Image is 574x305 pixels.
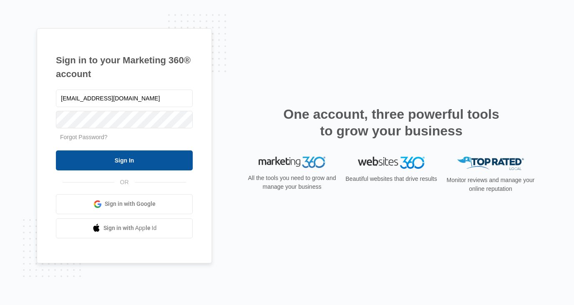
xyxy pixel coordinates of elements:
[56,150,193,170] input: Sign In
[60,134,108,140] a: Forgot Password?
[358,157,425,169] img: Websites 360
[56,90,193,107] input: Email
[281,106,502,139] h2: One account, three powerful tools to grow your business
[444,176,537,193] p: Monitor reviews and manage your online reputation
[259,157,325,168] img: Marketing 360
[457,157,524,170] img: Top Rated Local
[105,200,156,208] span: Sign in with Google
[56,218,193,238] a: Sign in with Apple Id
[345,175,438,183] p: Beautiful websites that drive results
[56,194,193,214] a: Sign in with Google
[114,178,135,187] span: OR
[245,174,339,191] p: All the tools you need to grow and manage your business
[103,224,157,232] span: Sign in with Apple Id
[56,53,193,81] h1: Sign in to your Marketing 360® account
